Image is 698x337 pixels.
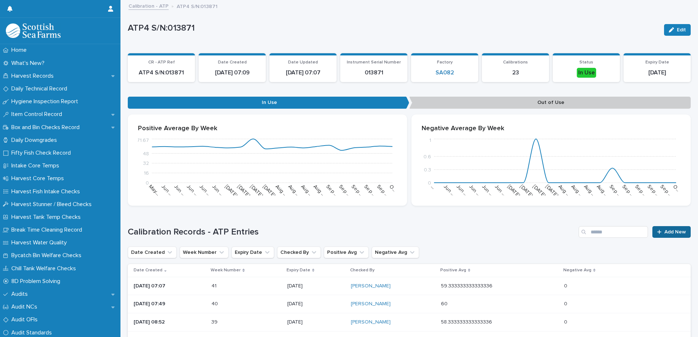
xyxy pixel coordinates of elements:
tspan: 1 [429,138,431,143]
button: Checked By [277,247,321,258]
text: … [430,184,436,190]
text: Jun … [468,184,481,197]
text: Aug … [300,184,313,197]
p: Fifty Fish Check Record [8,150,77,156]
a: [PERSON_NAME] [351,283,391,289]
span: Status [579,60,593,65]
p: 8D Problem Solving [8,278,66,285]
p: 0 [564,299,569,307]
tspan: 48 [143,151,149,156]
text: [DATE] … [532,184,550,202]
text: Jun … [481,184,494,197]
p: Out of Use [409,97,691,109]
p: Checked By [350,266,375,274]
text: Jun … [456,184,468,197]
p: Item Control Record [8,111,68,118]
p: Harvest Records [8,73,60,80]
p: [DATE] 08:52 [134,319,206,325]
text: Sep … [647,184,660,197]
p: Harvest Tank Temp Checks [8,214,87,221]
h1: Calibration Records - ATP Entries [128,227,576,237]
text: Aug … [287,184,301,197]
tr: [DATE] 08:523939 [DATE][PERSON_NAME] 58.33333333333333658.333333333333336 00 [128,313,691,332]
text: Sep … [609,184,622,197]
p: 40 [211,299,219,307]
text: Aug … [275,184,288,197]
text: [DATE] … [249,184,267,202]
text: [DATE]… [224,184,241,201]
button: Expiry Date [231,247,274,258]
text: Jun … [211,184,224,197]
p: 39 [211,318,219,325]
text: Aug … [312,184,326,197]
p: Positive Average By Week [138,125,397,133]
p: [DATE] [287,301,345,307]
p: Chill Tank Welfare Checks [8,265,82,272]
img: mMrefqRFQpe26GRNOUkG [6,23,61,38]
button: Positive Avg [324,247,369,258]
p: [DATE] [287,283,345,289]
p: Date Created [134,266,162,274]
p: Home [8,47,32,54]
text: [DATE] … [545,184,563,202]
p: [DATE] [628,69,686,76]
p: Daily Technical Record [8,85,73,92]
p: Daily Downgrades [8,137,63,144]
p: 59.333333333333336 [441,282,494,289]
span: Date Created [218,60,247,65]
tspan: 16 [144,171,149,176]
tspan: 0.3 [424,167,431,173]
p: Harvest Fish Intake Checks [8,188,86,195]
p: What's New? [8,60,50,67]
p: 58.333333333333336 [441,318,494,325]
p: [DATE] 07:09 [203,69,261,76]
p: 60 [441,299,449,307]
p: Harvest Core Temps [8,175,70,182]
p: Expiry Date [287,266,310,274]
p: Negative Average By Week [422,125,680,133]
text: Sep … [325,184,339,197]
tspan: 0.6 [423,154,431,159]
p: Hygiene Inspection Report [8,98,84,105]
button: Edit [664,24,691,36]
tr: [DATE] 07:074141 [DATE][PERSON_NAME] 59.33333333333333659.333333333333336 00 [128,277,691,295]
p: Box and Bin Checks Record [8,124,85,131]
p: In Use [128,97,409,109]
text: [DATE]… [237,184,253,201]
tspan: 0 [428,181,431,186]
p: 41 [211,282,218,289]
text: O… [672,184,681,193]
tspan: 0 [146,181,149,186]
text: Jun … [443,184,456,197]
span: Factory [437,60,453,65]
p: [DATE] [287,319,345,325]
text: Jun … [494,184,507,197]
text: Aug … [557,184,571,197]
tspan: 32 [143,161,149,166]
p: [DATE] 07:07 [274,69,332,76]
p: ATP4 S/N:013871 [128,23,658,34]
input: Search [579,226,648,238]
p: Positive Avg [440,266,466,274]
p: 23 [486,69,545,76]
span: Add New [664,229,686,235]
a: SA082 [436,69,454,76]
span: Calibrations [503,60,528,65]
text: [DATE]… [506,184,523,201]
div: In Use [577,68,596,78]
text: Aug … [596,184,609,197]
button: Negative Avg [372,247,419,258]
text: Sep … [621,184,635,197]
p: ATP4 S/N:013871 [132,69,191,76]
text: Sep … [338,184,351,197]
text: Jun … [161,184,173,197]
text: Sep … [350,184,364,197]
span: Date Updated [288,60,318,65]
p: Audit NCs [8,303,43,310]
p: Negative Avg [563,266,591,274]
p: 0 [564,318,569,325]
span: Edit [677,27,686,32]
text: Sep … [659,184,673,197]
p: Harvest Stunner / Bleed Checks [8,201,97,208]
